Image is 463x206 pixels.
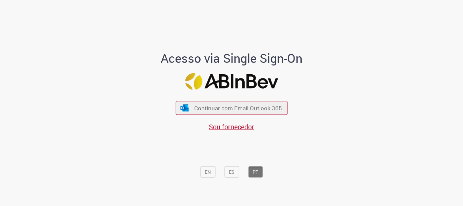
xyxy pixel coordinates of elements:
button: EN [200,166,215,178]
a: Sou fornecedor [209,122,254,131]
h1: Acesso via Single Sign-On [138,52,326,65]
button: PT [248,166,263,178]
button: ES [224,166,239,178]
span: Continuar com Email Outlook 365 [194,104,282,112]
button: ícone Azure/Microsoft 360 Continuar com Email Outlook 365 [176,101,287,115]
img: Logo ABInBev [185,73,278,90]
img: ícone Azure/Microsoft 360 [180,104,189,111]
